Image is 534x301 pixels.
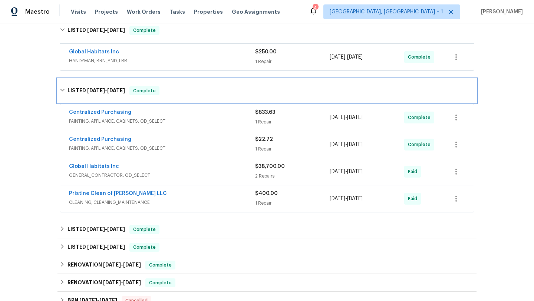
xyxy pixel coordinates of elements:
span: Complete [130,226,159,233]
div: LISTED [DATE]-[DATE]Complete [57,238,477,256]
span: $400.00 [255,191,278,196]
span: [DATE] [107,27,125,33]
h6: RENOVATION [67,261,141,269]
div: 1 Repair [255,58,330,65]
span: Maestro [25,8,50,16]
span: [DATE] [87,88,105,93]
span: $250.00 [255,49,277,54]
span: Complete [130,244,159,251]
a: Centralized Purchasing [69,137,131,142]
span: - [87,88,125,93]
h6: LISTED [67,225,125,234]
h6: RENOVATION [67,278,141,287]
span: $22.72 [255,137,273,142]
span: CLEANING, CLEANING_MAINTENANCE [69,199,255,206]
span: [DATE] [330,169,345,174]
span: - [103,262,141,267]
a: Pristine Clean of [PERSON_NAME] LLC [69,191,167,196]
span: - [330,141,363,148]
h6: LISTED [67,86,125,95]
span: [PERSON_NAME] [478,8,523,16]
span: Complete [146,279,175,287]
span: [DATE] [347,169,363,174]
span: - [330,53,363,61]
span: [DATE] [107,88,125,93]
span: $38,700.00 [255,164,285,169]
span: Complete [146,261,175,269]
span: Work Orders [127,8,161,16]
span: [DATE] [330,142,345,147]
span: [DATE] [330,196,345,201]
span: [DATE] [347,142,363,147]
span: - [87,226,125,232]
span: - [330,168,363,175]
span: Complete [408,53,434,61]
span: GENERAL_CONTRACTOR, OD_SELECT [69,172,255,179]
span: [DATE] [107,244,125,249]
div: LISTED [DATE]-[DATE]Complete [57,79,477,103]
span: [DATE] [330,54,345,60]
span: [DATE] [87,226,105,232]
span: PAINTING, APPLIANCE, CABINETS, OD_SELECT [69,118,255,125]
span: Complete [130,87,159,95]
span: PAINTING, APPLIANCE, CABINETS, OD_SELECT [69,145,255,152]
span: Geo Assignments [232,8,280,16]
div: 1 Repair [255,118,330,126]
h6: LISTED [67,243,125,252]
h6: LISTED [67,26,125,35]
span: [DATE] [87,27,105,33]
span: [DATE] [347,54,363,60]
div: 2 Repairs [255,172,330,180]
span: [DATE] [87,244,105,249]
div: LISTED [DATE]-[DATE]Complete [57,19,477,42]
span: - [103,280,141,285]
span: [DATE] [347,115,363,120]
a: Global Habitats Inc [69,49,119,54]
span: $833.63 [255,110,275,115]
a: Global Habitats Inc [69,164,119,169]
span: [DATE] [347,196,363,201]
span: Complete [408,114,434,121]
span: [DATE] [123,280,141,285]
span: Tasks [169,9,185,14]
span: Properties [194,8,223,16]
span: - [330,195,363,202]
div: 1 Repair [255,145,330,153]
span: HANDYMAN, BRN_AND_LRR [69,57,255,64]
span: Complete [408,141,434,148]
span: [DATE] [107,226,125,232]
span: - [87,27,125,33]
div: 1 Repair [255,199,330,207]
span: - [87,244,125,249]
span: - [330,114,363,121]
span: Paid [408,168,420,175]
span: Complete [130,27,159,34]
span: [DATE] [123,262,141,267]
span: [GEOGRAPHIC_DATA], [GEOGRAPHIC_DATA] + 1 [330,8,443,16]
span: Visits [71,8,86,16]
span: [DATE] [103,262,121,267]
span: Paid [408,195,420,202]
div: 4 [313,4,318,12]
span: [DATE] [103,280,121,285]
span: [DATE] [330,115,345,120]
div: RENOVATION [DATE]-[DATE]Complete [57,274,477,292]
div: RENOVATION [DATE]-[DATE]Complete [57,256,477,274]
a: Centralized Purchasing [69,110,131,115]
span: Projects [95,8,118,16]
div: LISTED [DATE]-[DATE]Complete [57,221,477,238]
